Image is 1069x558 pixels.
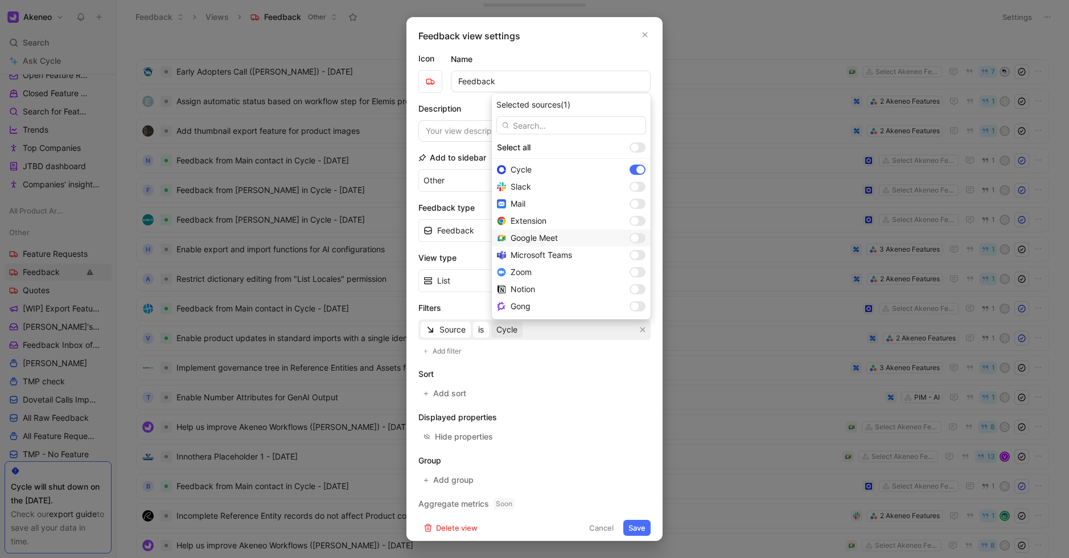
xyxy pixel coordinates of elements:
input: Search... [496,116,646,134]
span: Extension [511,216,546,225]
span: Mail [511,199,525,208]
span: Cycle [511,165,532,174]
div: Selected sources (1) [496,98,646,112]
span: Zoom [511,267,532,277]
span: Google Meet [511,233,558,243]
span: Slack [511,182,531,191]
span: Notion [511,284,535,294]
div: Select all [497,141,625,154]
span: Gong [511,301,531,311]
span: Microsoft Teams [511,250,572,260]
